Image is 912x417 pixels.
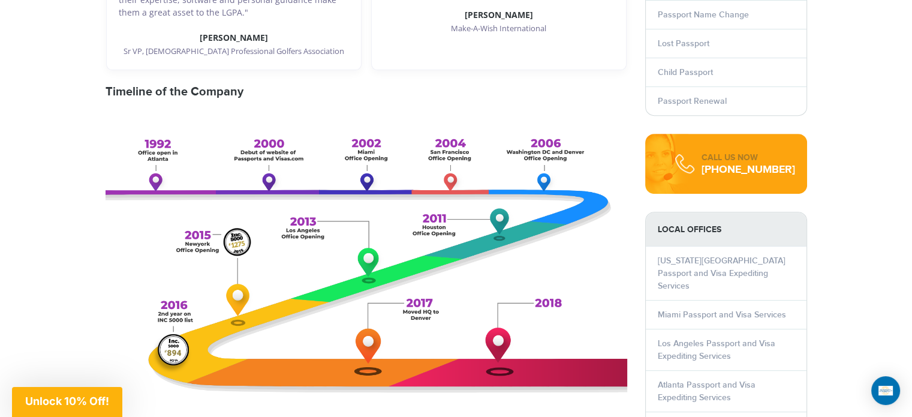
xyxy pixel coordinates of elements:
div: CALL US NOW [702,152,795,164]
strong: LOCAL OFFICES [646,212,806,247]
a: Passport Renewal [658,96,727,106]
a: Miami Passport and Visa Services [658,310,786,320]
strong: Timeline of the Company [106,85,243,99]
p: Make-A-Wish International [384,23,614,35]
a: Child Passport [658,67,713,77]
strong: [PERSON_NAME] [200,32,268,43]
span: Unlock 10% Off! [25,395,109,407]
p: Sr VP, [DEMOGRAPHIC_DATA] Professional Golfers Association [119,46,349,58]
div: Unlock 10% Off! [12,387,122,417]
a: Los Angeles Passport and Visa Expediting Services [658,338,775,361]
a: Lost Passport [658,38,709,49]
div: Open Intercom Messenger [871,376,900,405]
a: Passport Name Change [658,10,749,20]
a: [US_STATE][GEOGRAPHIC_DATA] Passport and Visa Expediting Services [658,256,785,291]
strong: [PERSON_NAME] [465,9,533,20]
a: Atlanta Passport and Visa Expediting Services [658,380,756,403]
div: [PHONE_NUMBER] [702,164,795,176]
